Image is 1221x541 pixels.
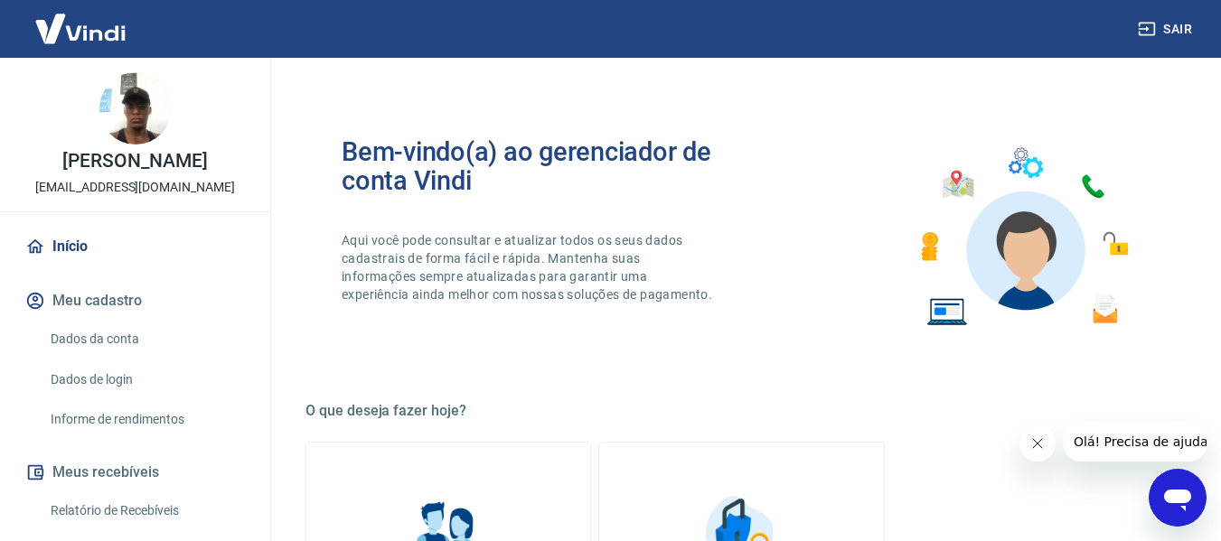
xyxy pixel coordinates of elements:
a: Dados da conta [43,321,249,358]
button: Meus recebíveis [22,452,249,492]
iframe: Fechar mensagem [1019,425,1056,462]
img: 4c479aa0-80fd-4583-8566-294b90c5daa3.jpeg [99,72,172,145]
img: Vindi [22,1,139,56]
a: Dados de login [43,361,249,398]
h2: Bem-vindo(a) ao gerenciador de conta Vindi [342,137,742,195]
a: Início [22,227,249,266]
p: [PERSON_NAME] [62,152,207,171]
iframe: Mensagem da empresa [1063,422,1207,462]
button: Meu cadastro [22,281,249,321]
img: Imagem de um avatar masculino com diversos icones exemplificando as funcionalidades do gerenciado... [905,137,1141,337]
button: Sair [1134,13,1199,46]
span: Olá! Precisa de ajuda? [11,13,152,27]
a: Relatório de Recebíveis [43,492,249,529]
h5: O que deseja fazer hoje? [305,402,1178,420]
p: [EMAIL_ADDRESS][DOMAIN_NAME] [35,178,235,197]
iframe: Botão para abrir a janela de mensagens [1149,469,1207,527]
a: Informe de rendimentos [43,401,249,438]
p: Aqui você pode consultar e atualizar todos os seus dados cadastrais de forma fácil e rápida. Mant... [342,231,716,303]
